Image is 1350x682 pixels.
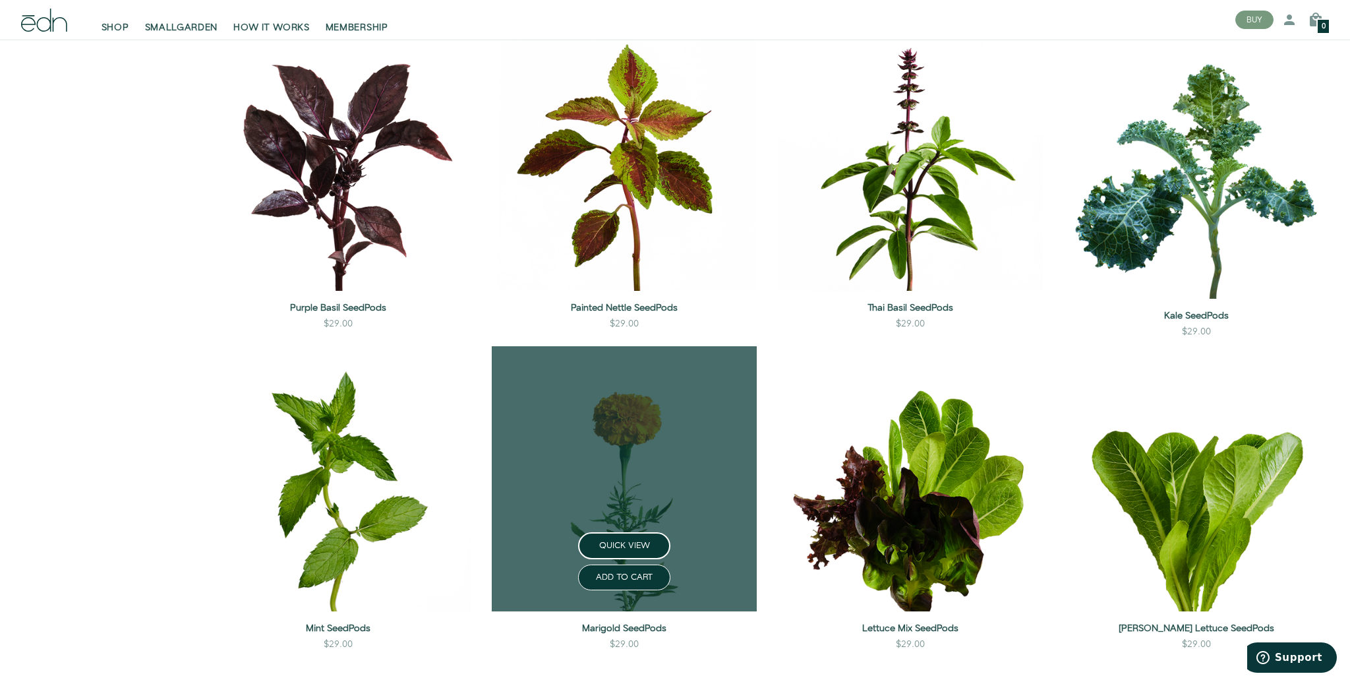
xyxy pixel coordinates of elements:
[778,301,1043,315] a: Thai Basil SeedPods
[1182,325,1211,338] div: $29.00
[233,21,309,34] span: HOW IT WORKS
[492,301,757,315] a: Painted Nettle SeedPods
[778,26,1043,291] img: Thai Basil SeedPods
[102,21,129,34] span: SHOP
[578,565,670,590] button: ADD TO CART
[206,346,471,611] img: Mint SeedPods
[578,532,670,559] button: QUICK VIEW
[610,638,639,651] div: $29.00
[206,301,471,315] a: Purple Basil SeedPods
[94,5,137,34] a: SHOP
[206,26,471,291] img: Purple Basil SeedPods
[1064,309,1329,323] a: Kale SeedPods
[324,317,353,330] div: $29.00
[326,21,388,34] span: MEMBERSHIP
[896,317,925,330] div: $29.00
[145,21,218,34] span: SMALLGARDEN
[1064,622,1329,635] a: [PERSON_NAME] Lettuce SeedPods
[778,622,1043,635] a: Lettuce Mix SeedPods
[778,346,1043,611] img: Lettuce Mix SeedPods
[1322,23,1326,30] span: 0
[1247,642,1337,675] iframe: Opens a widget where you can find more information
[206,622,471,635] a: Mint SeedPods
[610,317,639,330] div: $29.00
[1182,638,1211,651] div: $29.00
[318,5,396,34] a: MEMBERSHIP
[1064,346,1329,611] img: Bibb Lettuce SeedPods
[137,5,226,34] a: SMALLGARDEN
[225,5,317,34] a: HOW IT WORKS
[492,622,757,635] a: Marigold SeedPods
[896,638,925,651] div: $29.00
[1235,11,1274,29] button: BUY
[1064,26,1329,299] img: Kale SeedPods
[492,26,757,291] img: Painted Nettle SeedPods
[324,638,353,651] div: $29.00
